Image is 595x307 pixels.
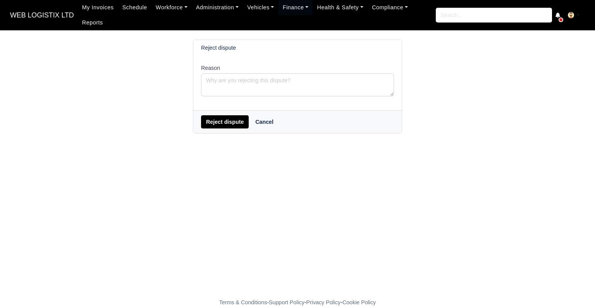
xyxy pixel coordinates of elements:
button: Reject dispute [201,115,249,128]
a: Reports [78,15,107,30]
div: - - - [77,298,518,307]
a: Terms & Conditions [219,299,267,305]
h6: Reject dispute [201,45,236,51]
span: WEB LOGISTIX LTD [6,7,78,23]
a: Privacy Policy [306,299,341,305]
a: Cookie Policy [342,299,376,305]
input: Search... [436,8,552,23]
a: Cancel [250,115,279,128]
label: Reason [201,64,220,73]
a: WEB LOGISTIX LTD [6,8,78,23]
a: Support Policy [269,299,304,305]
